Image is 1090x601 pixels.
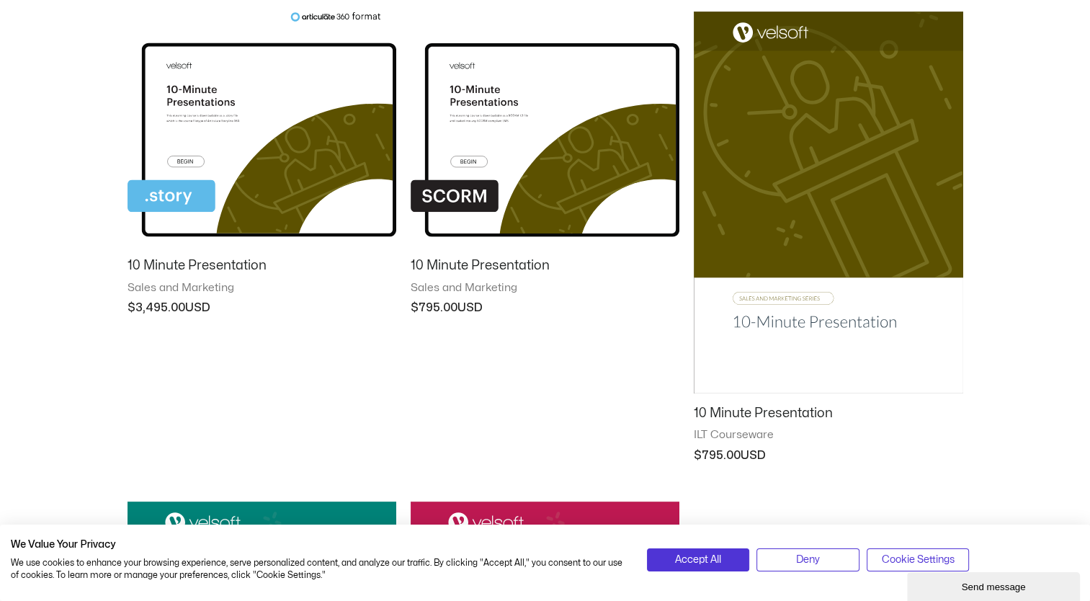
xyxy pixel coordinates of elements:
p: We use cookies to enhance your browsing experience, serve personalized content, and analyze our t... [11,557,625,582]
a: 10 Minute Presentation [411,257,679,280]
bdi: 795.00 [694,450,741,461]
span: ILT Courseware [694,428,962,442]
bdi: 3,495.00 [128,302,185,313]
span: Sales and Marketing [411,281,679,295]
span: Sales and Marketing [128,281,396,295]
span: Deny [796,552,820,568]
h2: 10 Minute Presentation [694,405,962,422]
span: $ [694,450,702,461]
button: Deny all cookies [756,548,859,571]
span: Accept All [675,552,721,568]
button: Adjust cookie preferences [867,548,970,571]
img: 10 Minute Presentation [128,12,396,246]
h2: 10 Minute Presentation [411,257,679,274]
h2: 10 Minute Presentation [128,257,396,274]
img: 10 Minute Presentation [694,12,962,393]
span: $ [411,302,419,313]
button: Accept all cookies [647,548,750,571]
h2: We Value Your Privacy [11,538,625,551]
img: 10 Minute Presentation [411,12,679,246]
bdi: 795.00 [411,302,457,313]
iframe: chat widget [907,569,1083,601]
span: Cookie Settings [882,552,955,568]
a: 10 Minute Presentation [128,257,396,280]
a: 10 Minute Presentation [694,405,962,428]
span: $ [128,302,135,313]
